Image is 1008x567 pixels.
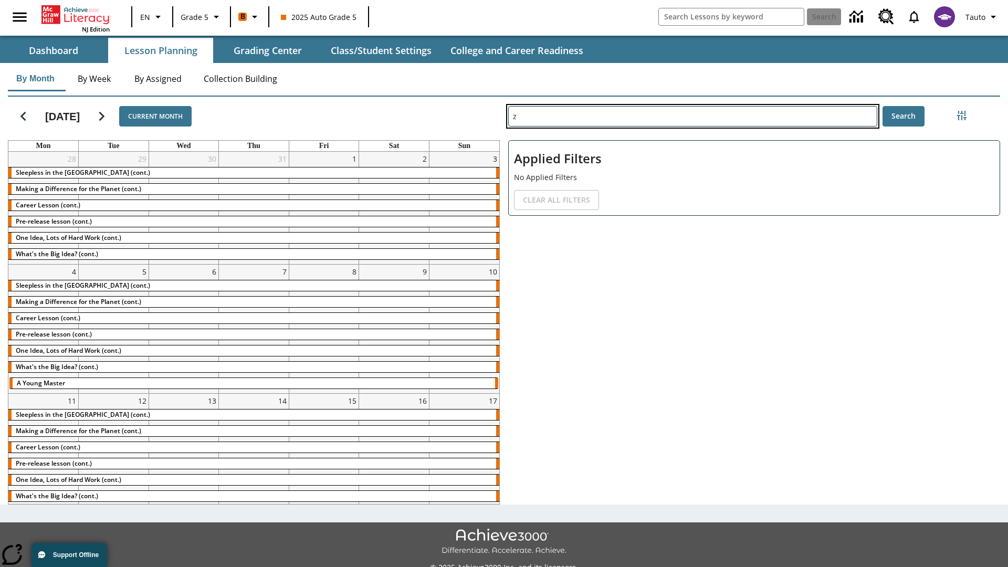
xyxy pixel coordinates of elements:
[108,38,213,63] button: Lesson Planning
[31,543,107,567] button: Support Offline
[149,152,219,265] td: July 30, 2025
[16,346,121,355] span: One Idea, Lots of Hard Work (cont.)
[181,12,208,23] span: Grade 5
[276,152,289,166] a: July 31, 2025
[119,106,192,127] button: Current Month
[8,216,499,227] div: Pre-release lesson (cont.)
[10,103,37,130] button: Previous
[135,7,169,26] button: Language: EN, Select a language
[79,394,149,507] td: August 12, 2025
[149,394,219,507] td: August 13, 2025
[16,233,121,242] span: One Idea, Lots of Hard Work (cont.)
[219,394,289,507] td: August 14, 2025
[8,426,499,436] div: Making a Difference for the Planet (cont.)
[176,7,227,26] button: Grade: Grade 5, Select a grade
[8,167,499,178] div: Sleepless in the Animal Kingdom (cont.)
[421,265,429,279] a: August 9, 2025
[16,168,150,177] span: Sleepless in the Animal Kingdom (cont.)
[442,529,566,555] img: Achieve3000 Differentiate Accelerate Achieve
[16,491,98,500] span: What's the Big Idea? (cont.)
[346,394,359,408] a: August 15, 2025
[281,12,356,23] span: 2025 Auto Grade 5
[219,265,289,394] td: August 7, 2025
[136,152,149,166] a: July 29, 2025
[1,38,106,63] button: Dashboard
[82,25,110,33] span: NJ Edition
[234,7,265,26] button: Boost Class color is orange. Change class color
[219,152,289,265] td: July 31, 2025
[16,362,98,371] span: What's the Big Idea? (cont.)
[149,265,219,394] td: August 6, 2025
[16,443,80,451] span: Career Lesson (cont.)
[16,249,98,258] span: What's the Big Idea? (cont.)
[4,2,35,33] button: Open side menu
[174,141,193,151] a: Wednesday
[66,152,78,166] a: July 28, 2025
[195,66,286,91] button: Collection Building
[16,297,141,306] span: Making a Difference for the Planet (cont.)
[934,6,955,27] img: avatar image
[126,66,190,91] button: By Assigned
[41,4,110,25] a: Home
[350,152,359,166] a: August 1, 2025
[442,38,592,63] button: College and Career Readiness
[928,3,961,30] button: Select a new avatar
[16,330,92,339] span: Pre-release lesson (cont.)
[206,152,218,166] a: July 30, 2025
[8,184,499,194] div: Making a Difference for the Planet (cont.)
[487,394,499,408] a: August 17, 2025
[961,7,1004,26] button: Profile/Settings
[8,442,499,453] div: Career Lesson (cont.)
[136,394,149,408] a: August 12, 2025
[70,265,78,279] a: August 4, 2025
[421,152,429,166] a: August 2, 2025
[245,141,262,151] a: Thursday
[8,265,79,394] td: August 4, 2025
[500,92,1000,505] div: Search
[16,281,150,290] span: Sleepless in the Animal Kingdom (cont.)
[8,313,499,323] div: Career Lesson (cont.)
[8,329,499,340] div: Pre-release lesson (cont.)
[659,8,804,25] input: search field
[872,3,900,31] a: Resource Center, Will open in new tab
[106,141,121,151] a: Tuesday
[951,105,972,126] button: Filters Side menu
[8,409,499,420] div: Sleepless in the Animal Kingdom (cont.)
[17,379,65,387] span: A Young Master
[8,458,499,469] div: Pre-release lesson (cont.)
[240,10,245,23] span: B
[140,12,150,23] span: EN
[8,362,499,372] div: What's the Big Idea? (cont.)
[16,313,80,322] span: Career Lesson (cont.)
[45,110,80,123] h2: [DATE]
[429,265,499,394] td: August 10, 2025
[359,394,429,507] td: August 16, 2025
[276,394,289,408] a: August 14, 2025
[289,394,359,507] td: August 15, 2025
[140,265,149,279] a: August 5, 2025
[215,38,320,63] button: Grading Center
[8,200,499,211] div: Career Lesson (cont.)
[322,38,440,63] button: Class/Student Settings
[16,410,150,419] span: Sleepless in the Animal Kingdom (cont.)
[16,426,141,435] span: Making a Difference for the Planet (cont.)
[8,394,79,507] td: August 11, 2025
[53,551,99,559] span: Support Offline
[289,152,359,265] td: August 1, 2025
[206,394,218,408] a: August 13, 2025
[514,146,994,172] h2: Applied Filters
[8,233,499,243] div: One Idea, Lots of Hard Work (cont.)
[514,172,994,183] p: No Applied Filters
[16,184,141,193] span: Making a Difference for the Planet (cont.)
[210,265,218,279] a: August 6, 2025
[16,217,92,226] span: Pre-release lesson (cont.)
[79,265,149,394] td: August 5, 2025
[8,249,499,259] div: What's the Big Idea? (cont.)
[509,107,877,126] input: Search Lessons By Keyword
[8,491,499,501] div: What's the Big Idea? (cont.)
[9,378,498,388] div: A Young Master
[8,66,63,91] button: By Month
[16,459,92,468] span: Pre-release lesson (cont.)
[8,297,499,307] div: Making a Difference for the Planet (cont.)
[8,152,79,265] td: July 28, 2025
